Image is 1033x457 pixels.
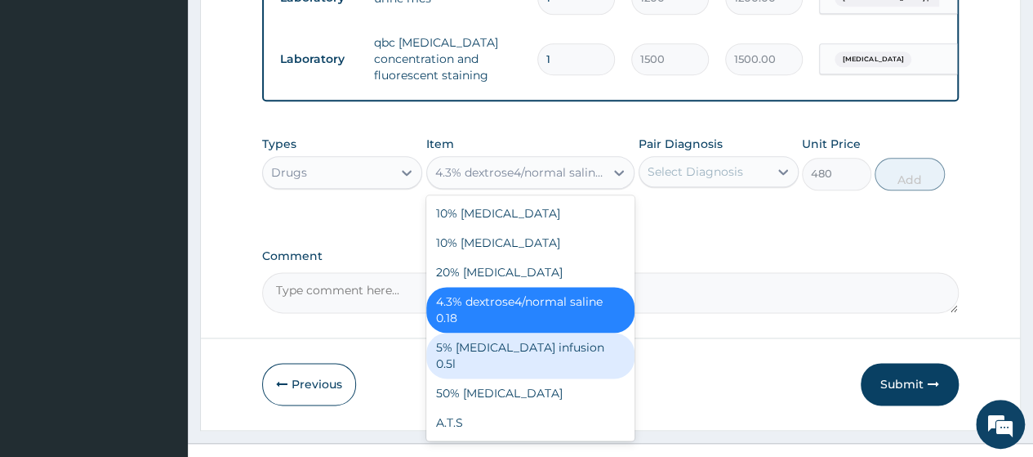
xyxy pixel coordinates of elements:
span: [MEDICAL_DATA] [835,52,911,68]
div: 10% [MEDICAL_DATA] [426,228,635,258]
div: Drugs [271,164,307,181]
div: Chat with us now [85,92,274,113]
button: Submit [861,363,959,405]
button: Add [875,158,944,190]
label: Comment [262,249,959,263]
div: Minimize live chat window [268,8,307,47]
div: 50% [MEDICAL_DATA] [426,379,635,408]
span: We're online! [95,129,225,294]
label: Unit Price [802,136,861,152]
textarea: Type your message and hit 'Enter' [8,293,311,350]
div: 5% [MEDICAL_DATA] infusion 0.5l [426,333,635,379]
td: qbc [MEDICAL_DATA] concentration and fluorescent staining [366,26,529,92]
label: Pair Diagnosis [639,136,723,152]
label: Types [262,137,296,151]
label: Item [426,136,454,152]
div: 4.3% dextrose4/normal saline 0.18 [435,164,607,181]
div: 10% [MEDICAL_DATA] [426,199,635,228]
td: Laboratory [272,44,366,74]
div: 20% [MEDICAL_DATA] [426,258,635,287]
img: d_794563401_company_1708531726252_794563401 [30,82,66,123]
button: Previous [262,363,356,405]
div: A.T.S [426,408,635,437]
div: Select Diagnosis [648,164,743,180]
div: 4.3% dextrose4/normal saline 0.18 [426,287,635,333]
